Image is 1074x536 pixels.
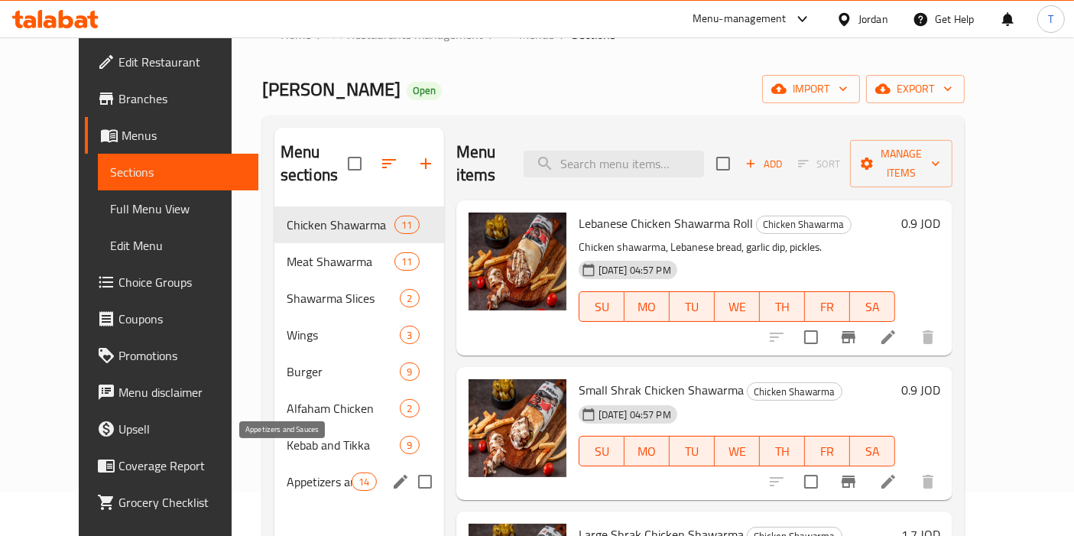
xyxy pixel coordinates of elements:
[371,145,407,182] span: Sort sections
[401,438,418,453] span: 9
[118,89,246,108] span: Branches
[519,25,554,44] span: Menus
[676,440,709,463] span: TU
[901,379,940,401] h6: 0.9 JOD
[98,227,258,264] a: Edit Menu
[118,420,246,438] span: Upsell
[501,24,554,44] a: Menus
[85,80,258,117] a: Branches
[329,24,483,44] a: Restaurants management
[118,310,246,328] span: Coupons
[579,238,895,257] p: Chicken shawarma, Lebanese bread, garlic dip, pickles.
[407,145,444,182] button: Add section
[287,252,394,271] span: Meat Shawarma
[85,300,258,337] a: Coupons
[756,216,852,234] div: Chicken Shawarma
[287,216,394,234] div: Chicken Shawarma
[866,75,965,103] button: export
[98,154,258,190] a: Sections
[118,456,246,475] span: Coverage Report
[739,152,788,176] button: Add
[317,25,323,44] li: /
[879,473,897,491] a: Edit menu item
[98,190,258,227] a: Full Menu View
[85,337,258,374] a: Promotions
[670,291,715,322] button: TU
[757,216,851,233] span: Chicken Shawarma
[572,25,615,44] span: Sections
[118,493,246,512] span: Grocery Checklist
[394,216,419,234] div: items
[407,82,442,100] div: Open
[110,236,246,255] span: Edit Menu
[287,326,401,344] span: Wings
[850,140,952,187] button: Manage items
[339,148,371,180] span: Select all sections
[401,328,418,343] span: 3
[274,243,444,280] div: Meat Shawarma11
[407,84,442,97] span: Open
[878,80,952,99] span: export
[352,475,375,489] span: 14
[795,321,827,353] span: Select to update
[592,408,677,422] span: [DATE] 04:57 PM
[1048,11,1053,28] span: T
[456,141,505,187] h2: Menu items
[760,291,805,322] button: TH
[579,291,625,322] button: SU
[795,466,827,498] span: Select to update
[856,440,889,463] span: SA
[631,296,664,318] span: MO
[118,383,246,401] span: Menu disclaimer
[389,470,412,493] button: edit
[401,401,418,416] span: 2
[85,447,258,484] a: Coverage Report
[85,411,258,447] a: Upsell
[586,440,618,463] span: SU
[274,390,444,427] div: Alfaham Chicken2
[287,436,401,454] div: Kebab and Tikka
[347,25,483,44] span: Restaurants management
[579,212,753,235] span: Lebanese Chicken Shawarma Roll
[287,399,401,417] span: Alfaham Chicken
[693,10,787,28] div: Menu-management
[856,296,889,318] span: SA
[766,296,799,318] span: TH
[287,289,401,307] span: Shawarma Slices
[774,80,848,99] span: import
[715,436,760,466] button: WE
[118,53,246,71] span: Edit Restaurant
[715,291,760,322] button: WE
[274,206,444,243] div: Chicken Shawarma11
[721,296,754,318] span: WE
[400,289,419,307] div: items
[676,296,709,318] span: TU
[274,317,444,353] div: Wings3
[850,436,895,466] button: SA
[85,44,258,80] a: Edit Restaurant
[85,264,258,300] a: Choice Groups
[625,436,670,466] button: MO
[122,126,246,145] span: Menus
[395,255,418,269] span: 11
[281,141,348,187] h2: Menu sections
[524,151,704,177] input: search
[850,291,895,322] button: SA
[394,252,419,271] div: items
[395,218,418,232] span: 11
[592,263,677,278] span: [DATE] 04:57 PM
[811,296,844,318] span: FR
[274,427,444,463] div: Kebab and Tikka9
[579,436,625,466] button: SU
[85,117,258,154] a: Menus
[748,383,842,401] span: Chicken Shawarma
[805,436,850,466] button: FR
[401,365,418,379] span: 9
[830,463,867,500] button: Branch-specific-item
[287,362,401,381] div: Burger
[118,346,246,365] span: Promotions
[766,440,799,463] span: TH
[287,473,352,491] span: Appetizers and Sauces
